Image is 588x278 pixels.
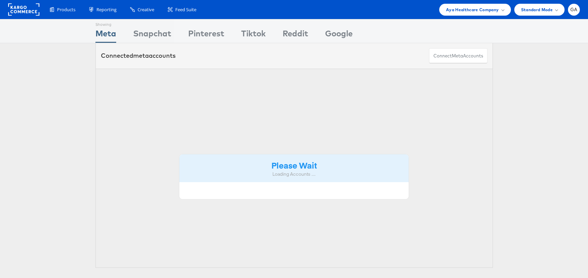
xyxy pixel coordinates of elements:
[95,28,116,43] div: Meta
[101,51,176,60] div: Connected accounts
[133,28,171,43] div: Snapchat
[452,53,463,59] span: meta
[175,6,196,13] span: Feed Suite
[95,19,116,28] div: Showing
[521,6,553,13] span: Standard Mode
[96,6,117,13] span: Reporting
[57,6,75,13] span: Products
[446,6,499,13] span: Aya Healthcare Company
[271,159,317,171] strong: Please Wait
[570,7,577,12] span: GA
[133,52,149,59] span: meta
[241,28,266,43] div: Tiktok
[138,6,154,13] span: Creative
[429,48,487,64] button: ConnectmetaAccounts
[184,171,404,177] div: Loading Accounts ....
[188,28,224,43] div: Pinterest
[283,28,308,43] div: Reddit
[325,28,353,43] div: Google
